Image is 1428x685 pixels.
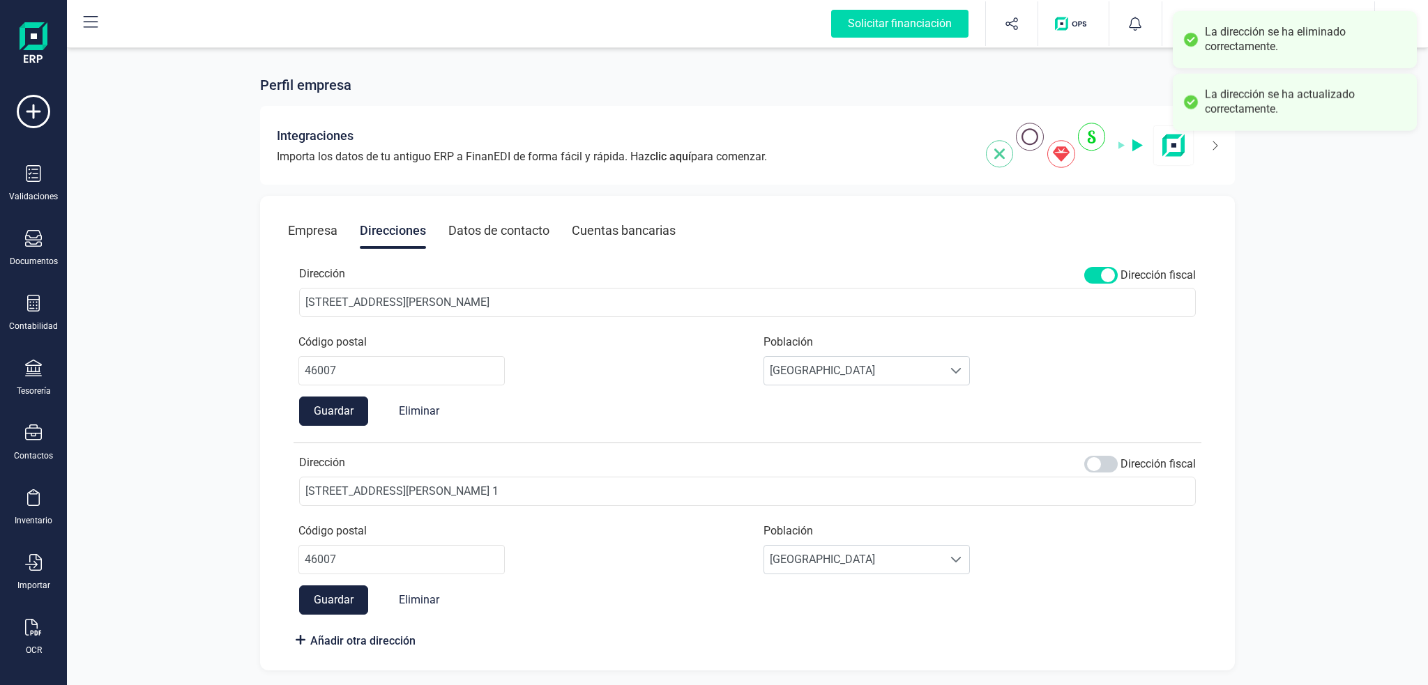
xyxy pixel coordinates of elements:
[650,150,691,163] span: clic aquí
[1121,456,1196,472] span: Dirección fiscal
[1179,1,1358,46] button: FIFINANEDI, S.L.[PERSON_NAME] [PERSON_NAME]
[9,321,58,332] div: Contabilidad
[385,585,453,615] button: Eliminar
[764,357,943,385] span: [GEOGRAPHIC_DATA]
[298,523,367,539] label: Código postal
[288,213,337,249] div: Empresa
[299,397,368,426] button: Guardar
[572,213,676,249] div: Cuentas bancarias
[17,385,51,397] div: Tesorería
[385,397,453,426] button: Eliminar
[1205,25,1406,54] div: La dirección se ha eliminado correctamente.
[764,523,813,539] label: Población
[299,454,345,471] label: Dirección
[14,450,53,461] div: Contactos
[1121,267,1196,284] span: Dirección fiscal
[9,191,58,202] div: Validaciones
[299,585,368,615] button: Guardar
[10,256,58,267] div: Documentos
[298,334,367,351] label: Código postal
[1185,8,1215,39] img: FI
[814,1,985,46] button: Solicitar financiación
[299,265,345,282] label: Dirección
[277,126,354,146] span: Integraciones
[764,546,943,574] span: [GEOGRAPHIC_DATA]
[310,633,416,649] span: Añadir otra dirección
[1047,1,1100,46] button: Logo de OPS
[17,580,50,591] div: Importar
[1205,88,1406,117] div: La dirección se ha actualizado correctamente.
[448,213,549,249] div: Datos de contacto
[260,75,351,95] span: Perfil empresa
[831,10,969,38] div: Solicitar financiación
[764,334,813,351] label: Población
[1055,17,1092,31] img: Logo de OPS
[360,213,426,249] div: Direcciones
[277,148,767,165] span: Importa los datos de tu antiguo ERP a FinanEDI de forma fácil y rápida. Haz para comenzar.
[26,645,42,656] div: OCR
[986,123,1194,168] img: integrations-img
[20,22,47,67] img: Logo Finanedi
[15,515,52,526] div: Inventario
